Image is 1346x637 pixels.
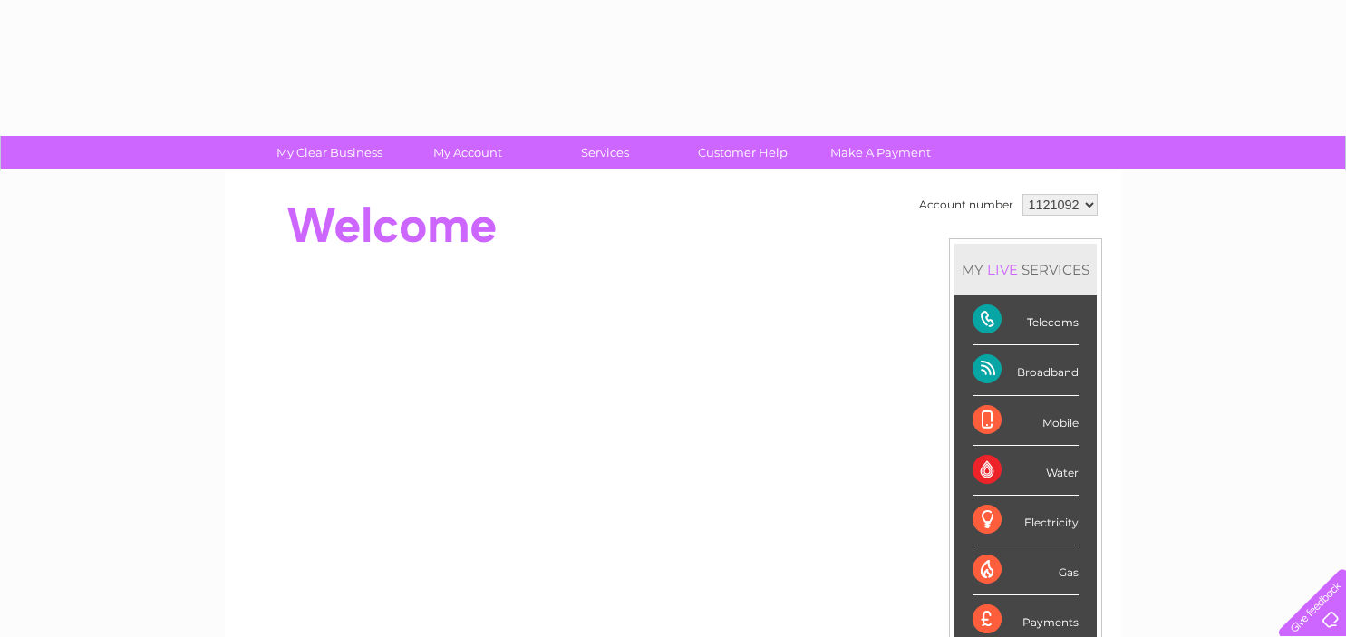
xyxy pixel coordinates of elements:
div: Electricity [973,496,1079,545]
div: Water [973,446,1079,496]
a: My Account [392,136,542,169]
div: LIVE [983,261,1022,278]
a: Customer Help [668,136,818,169]
a: Services [530,136,680,169]
div: Mobile [973,396,1079,446]
div: Broadband [973,345,1079,395]
div: MY SERVICES [954,244,1097,295]
td: Account number [915,189,1018,220]
a: Make A Payment [806,136,955,169]
div: Telecoms [973,295,1079,345]
div: Gas [973,545,1079,595]
a: My Clear Business [255,136,404,169]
